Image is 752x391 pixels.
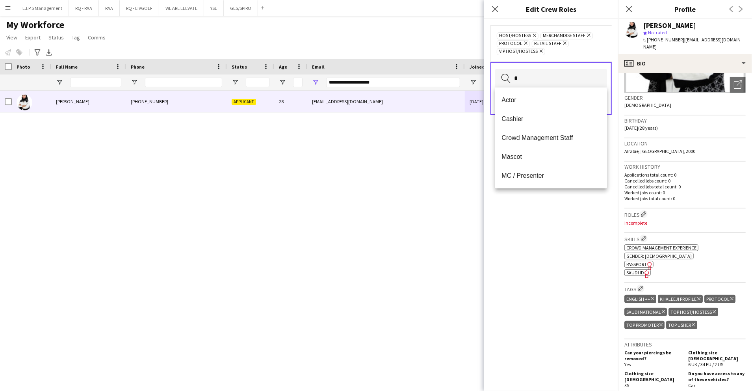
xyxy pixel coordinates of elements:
span: [DATE] (28 years) [624,125,658,131]
div: [PERSON_NAME] [643,22,696,29]
p: Cancelled jobs count: 0 [624,178,746,184]
span: Crowd Management Staff [501,134,601,142]
h3: Roles [624,210,746,218]
span: Cashier [501,115,601,123]
span: Host/Hostess [499,33,531,39]
span: | [EMAIL_ADDRESS][DOMAIN_NAME] [643,37,743,50]
p: Incomplete [624,220,746,226]
span: Status [232,64,247,70]
button: Open Filter Menu [232,79,239,86]
span: Not rated [648,30,667,35]
button: GES/SPIRO [224,0,258,16]
h5: Can your piercings be removed? [624,350,682,361]
div: Bio [618,54,752,73]
input: Joined Filter Input [484,78,507,87]
h3: Profile [618,4,752,14]
a: Tag [69,32,83,43]
button: RQ - RAA [69,0,99,16]
span: SAUDI ID [626,270,644,276]
span: Alrabie, [GEOGRAPHIC_DATA], 2000 [624,148,695,154]
div: [DATE] [465,91,512,112]
span: Status [48,34,64,41]
span: Comms [88,34,106,41]
app-action-btn: Advanced filters [33,48,42,57]
a: View [3,32,20,43]
span: Email [312,64,325,70]
span: Retail Staff [534,41,561,47]
h3: Birthday [624,117,746,124]
div: [PHONE_NUMBER] [126,91,227,112]
span: t. [PHONE_NUMBER] [643,37,684,43]
span: Tag [72,34,80,41]
span: Phone [131,64,145,70]
span: [DEMOGRAPHIC_DATA] [624,102,671,108]
a: Comms [85,32,109,43]
button: Open Filter Menu [131,79,138,86]
span: Car [688,382,695,388]
input: Status Filter Input [246,78,269,87]
span: Crowd management experience [626,245,696,251]
h5: Clothing size [DEMOGRAPHIC_DATA] [688,350,746,361]
span: Joined [470,64,485,70]
span: Applicant [232,99,256,105]
button: RQ - LIVGOLF [120,0,159,16]
span: Gender: [DEMOGRAPHIC_DATA] [626,253,692,259]
span: Mascot [501,153,601,160]
div: SAUDI NATIONAL [624,308,667,316]
h3: Work history [624,163,746,170]
button: Open Filter Menu [312,79,319,86]
span: Export [25,34,41,41]
span: Actor [501,96,601,104]
span: Passport [626,261,647,267]
h3: Edit Crew Roles [484,4,618,14]
h3: Location [624,140,746,147]
input: Phone Filter Input [145,78,222,87]
span: VIP Host/Hostess [499,48,538,55]
h5: Do you have access to any of these vehicles? [688,371,746,382]
a: Status [45,32,67,43]
span: Age [279,64,287,70]
h5: Clothing size [DEMOGRAPHIC_DATA] [624,371,682,382]
div: KHALEEJI PROFILE [658,295,702,303]
span: 6 UK / 34 EU / 2 US [688,361,723,367]
div: 28 [274,91,307,112]
p: Cancelled jobs total count: 0 [624,184,746,190]
span: My Workforce [6,19,64,31]
img: Razan Albaqami [17,95,32,110]
button: L.I.P.S Management [16,0,69,16]
p: Applications total count: 0 [624,172,746,178]
span: XS [624,382,629,388]
div: [EMAIL_ADDRESS][DOMAIN_NAME] [307,91,465,112]
div: TOP HOST/HOSTESS [668,308,718,316]
div: TOP PROMOTER [624,321,665,329]
p: Worked jobs count: 0 [624,190,746,195]
button: RAA [99,0,120,16]
button: YSL [204,0,224,16]
span: Full Name [56,64,78,70]
span: View [6,34,17,41]
app-action-btn: Export XLSX [44,48,54,57]
div: TOP USHER [666,321,697,329]
input: Full Name Filter Input [70,78,121,87]
button: WE ARE ELEVATE [159,0,204,16]
a: Export [22,32,44,43]
input: Age Filter Input [293,78,303,87]
h3: Gender [624,94,746,101]
h3: Attributes [624,341,746,348]
span: Protocol [499,41,522,47]
span: Merchandise Staff [543,33,585,39]
h3: Tags [624,285,746,293]
span: Yes [624,361,631,367]
div: Open photos pop-in [730,77,746,93]
span: MC / Presenter [501,172,601,179]
h3: Skills [624,235,746,243]
span: Photo [17,64,30,70]
button: Open Filter Menu [470,79,477,86]
div: PROTOCOL [704,295,735,303]
p: Worked jobs total count: 0 [624,195,746,201]
div: ENGLISH ++ [624,295,656,303]
button: Open Filter Menu [279,79,286,86]
input: Email Filter Input [326,78,460,87]
span: [PERSON_NAME] [56,99,89,104]
button: Open Filter Menu [56,79,63,86]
